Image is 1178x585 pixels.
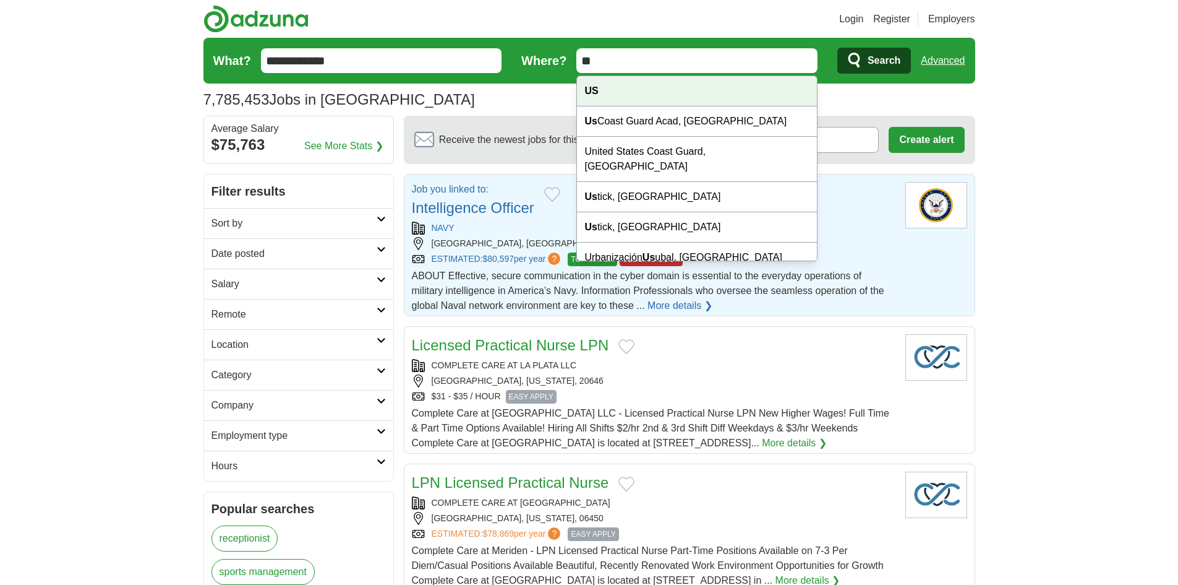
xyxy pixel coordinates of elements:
[412,182,534,197] p: Job you linked to:
[204,238,393,269] a: Date posted
[647,298,712,313] a: More details ❯
[548,253,560,265] span: ?
[203,89,270,111] span: 7,785,453
[412,237,895,250] div: [GEOGRAPHIC_DATA], [GEOGRAPHIC_DATA]
[577,212,817,243] div: tick, [GEOGRAPHIC_DATA]
[412,199,534,216] a: Intelligence Officer
[568,527,618,541] span: EASY APPLY
[577,137,817,182] div: United States Coast Guard, [GEOGRAPHIC_DATA]
[584,85,598,96] strong: US
[204,208,393,238] a: Sort by
[211,559,315,585] a: sports management
[211,307,377,322] h2: Remote
[577,106,817,137] div: Coast Guard Acad, [GEOGRAPHIC_DATA]
[412,359,895,372] div: COMPLETE CARE AT LA PLATA LLC
[211,337,377,352] h2: Location
[506,390,557,404] span: EASY APPLY
[905,334,967,381] img: Company logo
[548,527,560,540] span: ?
[203,5,309,33] img: Adzuna logo
[482,529,514,539] span: $78,869
[204,360,393,390] a: Category
[928,12,975,27] a: Employers
[211,398,377,413] h2: Company
[905,182,967,228] img: U.S. Navy logo
[762,436,827,451] a: More details ❯
[905,472,967,518] img: Company logo
[204,175,393,208] h2: Filter results
[839,12,863,27] a: Login
[577,182,817,212] div: tick, [GEOGRAPHIC_DATA]
[211,428,377,443] h2: Employment type
[304,139,383,154] a: See More Stats ❯
[204,451,393,481] a: Hours
[889,127,964,153] button: Create alert
[211,246,377,261] h2: Date posted
[868,48,900,73] span: Search
[544,187,560,202] button: Add to favorite jobs
[204,390,393,420] a: Company
[642,252,655,262] strong: Us
[568,253,617,266] span: TOP MATCH
[412,474,609,491] a: LPN Licensed Practical Nurse
[412,375,895,388] div: [GEOGRAPHIC_DATA], [US_STATE], 20646
[584,116,597,126] strong: Us
[577,243,817,273] div: Urbanización ubal, [GEOGRAPHIC_DATA]
[211,124,386,134] div: Average Salary
[211,459,377,474] h2: Hours
[211,216,377,231] h2: Sort by
[618,477,634,492] button: Add to favorite jobs
[204,299,393,329] a: Remote
[204,329,393,360] a: Location
[412,512,895,525] div: [GEOGRAPHIC_DATA], [US_STATE], 06450
[921,48,965,73] a: Advanced
[412,408,889,448] span: Complete Care at [GEOGRAPHIC_DATA] LLC - Licensed Practical Nurse LPN New Higher Wages! Full Time...
[213,51,251,70] label: What?
[211,526,278,552] a: receptionist
[211,368,377,383] h2: Category
[211,277,377,292] h2: Salary
[584,222,597,232] strong: Us
[432,253,563,266] a: ESTIMATED:$80,597per year?
[432,527,563,541] a: ESTIMATED:$78,869per year?
[482,254,514,264] span: $80,597
[584,191,597,202] strong: Us
[439,132,651,147] span: Receive the newest jobs for this search :
[211,500,386,518] h2: Popular searches
[618,339,634,354] button: Add to favorite jobs
[203,91,475,108] h1: Jobs in [GEOGRAPHIC_DATA]
[412,390,895,404] div: $31 - $35 / HOUR
[432,223,455,233] a: NAVY
[412,337,609,353] a: Licensed Practical Nurse LPN
[521,51,566,70] label: Where?
[412,496,895,509] div: COMPLETE CARE AT [GEOGRAPHIC_DATA]
[211,134,386,156] div: $75,763
[204,420,393,451] a: Employment type
[412,271,884,311] span: ABOUT Effective, secure communication in the cyber domain is essential to the everyday operations...
[837,48,911,74] button: Search
[873,12,910,27] a: Register
[204,269,393,299] a: Salary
